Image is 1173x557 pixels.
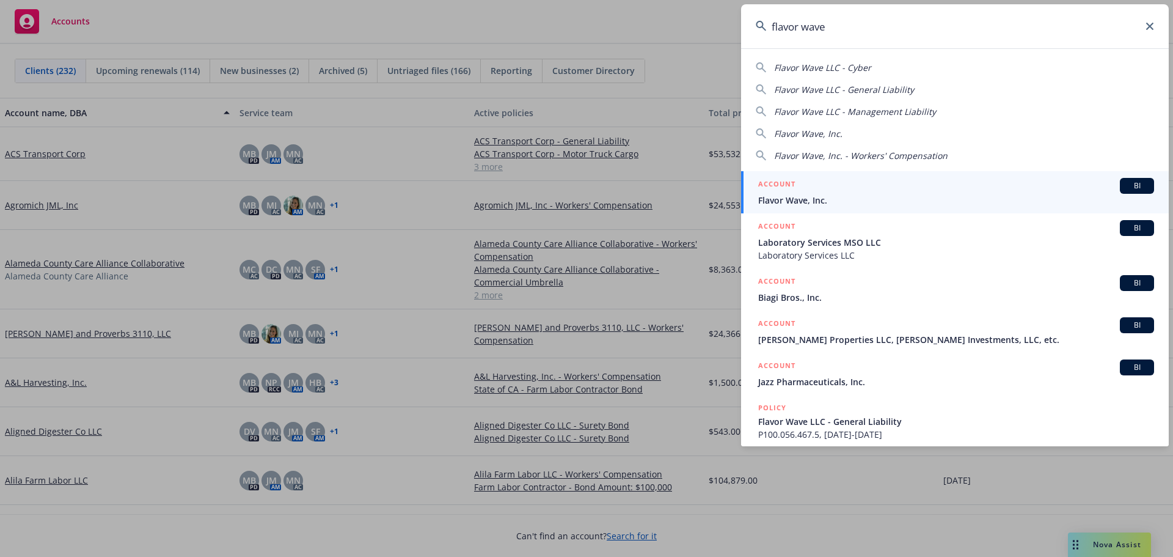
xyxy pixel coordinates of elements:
[774,128,842,139] span: Flavor Wave, Inc.
[1125,362,1149,373] span: BI
[1125,320,1149,331] span: BI
[1125,278,1149,289] span: BI
[741,353,1169,395] a: ACCOUNTBIJazz Pharmaceuticals, Inc.
[758,249,1154,262] span: Laboratory Services LLC
[741,311,1169,353] a: ACCOUNTBI[PERSON_NAME] Properties LLC, [PERSON_NAME] Investments, LLC, etc.
[758,291,1154,304] span: Biagi Bros., Inc.
[741,395,1169,448] a: POLICYFlavor Wave LLC - General LiabilityP100.056.467.5, [DATE]-[DATE]
[758,360,795,374] h5: ACCOUNT
[774,84,914,95] span: Flavor Wave LLC - General Liability
[774,106,936,117] span: Flavor Wave LLC - Management Liability
[758,178,795,193] h5: ACCOUNT
[758,415,1154,428] span: Flavor Wave LLC - General Liability
[1125,223,1149,234] span: BI
[758,333,1154,346] span: [PERSON_NAME] Properties LLC, [PERSON_NAME] Investments, LLC, etc.
[741,4,1169,48] input: Search...
[758,220,795,235] h5: ACCOUNT
[741,171,1169,213] a: ACCOUNTBIFlavor Wave, Inc.
[774,150,948,161] span: Flavor Wave, Inc. - Workers' Compensation
[1125,180,1149,191] span: BI
[758,275,795,290] h5: ACCOUNT
[758,402,786,414] h5: POLICY
[741,268,1169,311] a: ACCOUNTBIBiagi Bros., Inc.
[758,236,1154,249] span: Laboratory Services MSO LLC
[758,375,1154,388] span: Jazz Pharmaceuticals, Inc.
[758,194,1154,207] span: Flavor Wave, Inc.
[758,317,795,332] h5: ACCOUNT
[758,428,1154,441] span: P100.056.467.5, [DATE]-[DATE]
[774,62,871,73] span: Flavor Wave LLC - Cyber
[741,213,1169,268] a: ACCOUNTBILaboratory Services MSO LLCLaboratory Services LLC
